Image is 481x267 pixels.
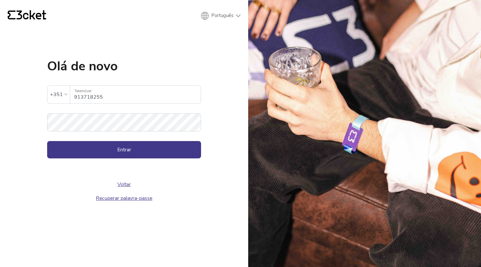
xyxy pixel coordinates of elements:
h1: Olá de novo [47,60,201,73]
button: Entrar [47,141,201,158]
a: Recuperar palavra-passe [96,195,152,202]
div: +351 [50,90,63,99]
label: Telemóvel [70,86,201,96]
label: Palavra-passe [47,113,201,124]
g: {' '} [8,11,15,20]
input: Telemóvel [74,86,201,103]
a: {' '} [8,10,46,21]
a: Voltar [117,181,131,188]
